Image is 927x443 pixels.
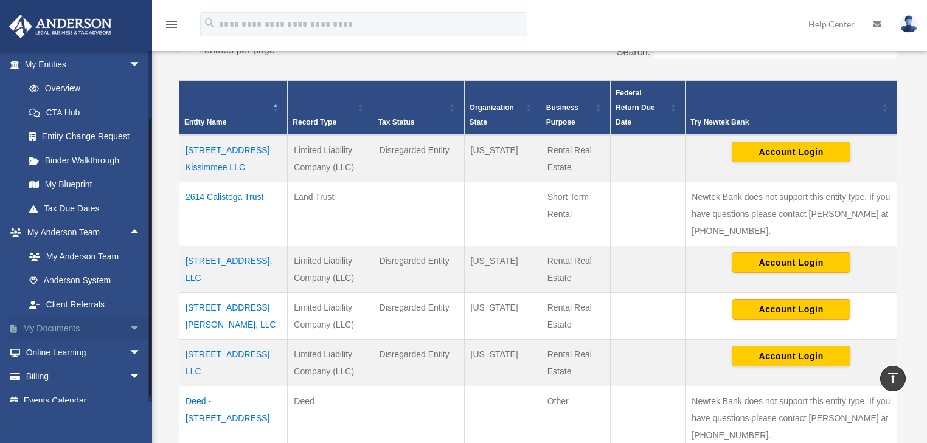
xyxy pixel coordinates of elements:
[9,388,159,413] a: Events Calendar
[9,340,159,365] a: Online Learningarrow_drop_down
[732,252,850,273] button: Account Login
[17,292,159,317] a: Client Referrals
[541,182,610,246] td: Short Term Rental
[288,246,373,292] td: Limited Liability Company (LLC)
[541,246,610,292] td: Rental Real Estate
[900,15,918,33] img: User Pic
[732,146,850,156] a: Account Login
[378,118,415,126] span: Tax Status
[464,135,541,182] td: [US_STATE]
[179,292,288,339] td: [STREET_ADDRESS][PERSON_NAME], LLC
[288,80,373,135] th: Record Type: Activate to sort
[9,52,153,77] a: My Entitiesarrow_drop_down
[9,365,159,389] a: Billingarrow_drop_down
[686,80,897,135] th: Try Newtek Bank : Activate to sort
[690,115,878,129] div: Try Newtek Bank
[732,346,850,366] button: Account Login
[470,103,514,126] span: Organization State
[164,21,179,32] a: menu
[880,366,906,391] a: vertical_align_top
[293,118,336,126] span: Record Type
[541,80,610,135] th: Business Purpose: Activate to sort
[288,339,373,386] td: Limited Liability Company (LLC)
[464,246,541,292] td: [US_STATE]
[17,196,153,221] a: Tax Due Dates
[541,292,610,339] td: Rental Real Estate
[464,339,541,386] td: [US_STATE]
[373,292,464,339] td: Disregarded Entity
[546,103,578,126] span: Business Purpose
[129,221,153,246] span: arrow_drop_up
[179,80,288,135] th: Entity Name: Activate to invert sorting
[373,135,464,182] td: Disregarded Entity
[179,135,288,182] td: [STREET_ADDRESS] Kissimmee LLC
[129,340,153,365] span: arrow_drop_down
[541,135,610,182] td: Rental Real Estate
[373,80,464,135] th: Tax Status: Activate to sort
[732,299,850,320] button: Account Login
[203,16,217,30] i: search
[732,142,850,162] button: Account Login
[373,339,464,386] td: Disregarded Entity
[129,365,153,390] span: arrow_drop_down
[288,292,373,339] td: Limited Liability Company (LLC)
[9,317,159,341] a: My Documentsarrow_drop_down
[17,77,147,101] a: Overview
[732,351,850,360] a: Account Login
[288,182,373,246] td: Land Trust
[184,118,226,126] span: Entity Name
[616,89,655,126] span: Federal Return Due Date
[464,80,541,135] th: Organization State: Activate to sort
[611,80,686,135] th: Federal Return Due Date: Activate to sort
[129,52,153,77] span: arrow_drop_down
[686,182,897,246] td: Newtek Bank does not support this entity type. If you have questions please contact [PERSON_NAME]...
[464,292,541,339] td: [US_STATE]
[732,304,850,314] a: Account Login
[17,100,153,125] a: CTA Hub
[17,148,153,173] a: Binder Walkthrough
[179,339,288,386] td: [STREET_ADDRESS] LLC
[164,17,179,32] i: menu
[373,246,464,292] td: Disregarded Entity
[17,125,153,149] a: Entity Change Request
[541,339,610,386] td: Rental Real Estate
[886,371,900,385] i: vertical_align_top
[288,135,373,182] td: Limited Liability Company (LLC)
[204,45,275,55] label: entries per page
[9,221,159,245] a: My Anderson Teamarrow_drop_up
[732,257,850,267] a: Account Login
[17,269,159,293] a: Anderson System
[17,244,159,269] a: My Anderson Team
[179,182,288,246] td: 2614 Calistoga Trust
[5,15,116,38] img: Anderson Advisors Platinum Portal
[617,47,650,57] label: Search:
[17,173,153,197] a: My Blueprint
[129,317,153,342] span: arrow_drop_down
[179,246,288,292] td: [STREET_ADDRESS], LLC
